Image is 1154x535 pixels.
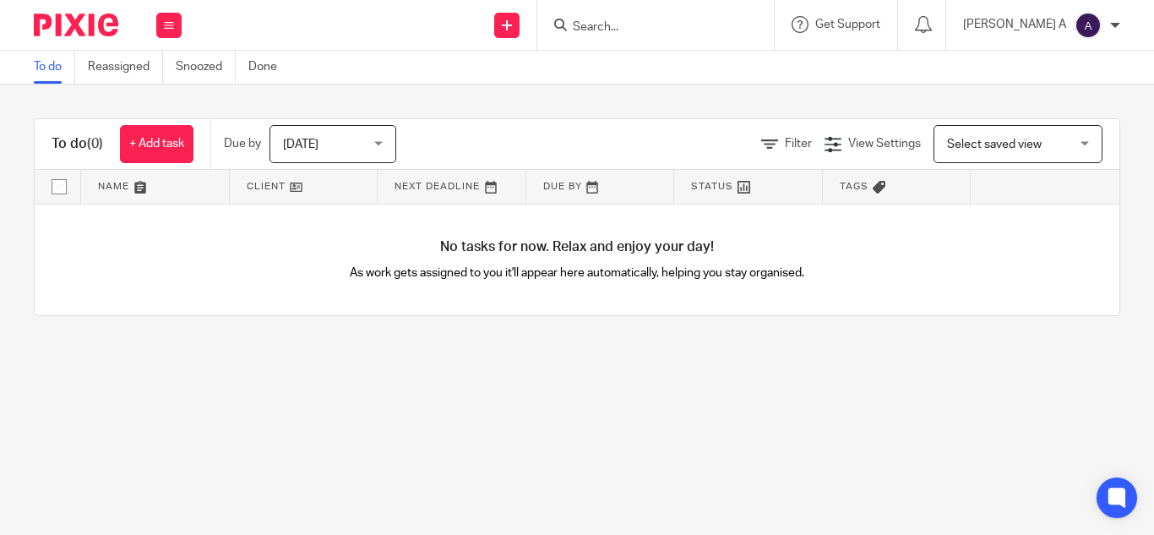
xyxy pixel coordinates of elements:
[34,14,118,36] img: Pixie
[840,182,868,191] span: Tags
[176,51,236,84] a: Snoozed
[1075,12,1102,39] img: svg%3E
[88,51,163,84] a: Reassigned
[815,19,880,30] span: Get Support
[571,20,723,35] input: Search
[35,238,1119,256] h4: No tasks for now. Relax and enjoy your day!
[947,139,1042,150] span: Select saved view
[120,125,193,163] a: + Add task
[34,51,75,84] a: To do
[52,135,103,153] h1: To do
[224,135,261,152] p: Due by
[248,51,290,84] a: Done
[848,138,921,150] span: View Settings
[306,265,848,281] p: As work gets assigned to you it'll appear here automatically, helping you stay organised.
[785,138,812,150] span: Filter
[963,16,1066,33] p: [PERSON_NAME] A
[283,139,318,150] span: [DATE]
[87,137,103,150] span: (0)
